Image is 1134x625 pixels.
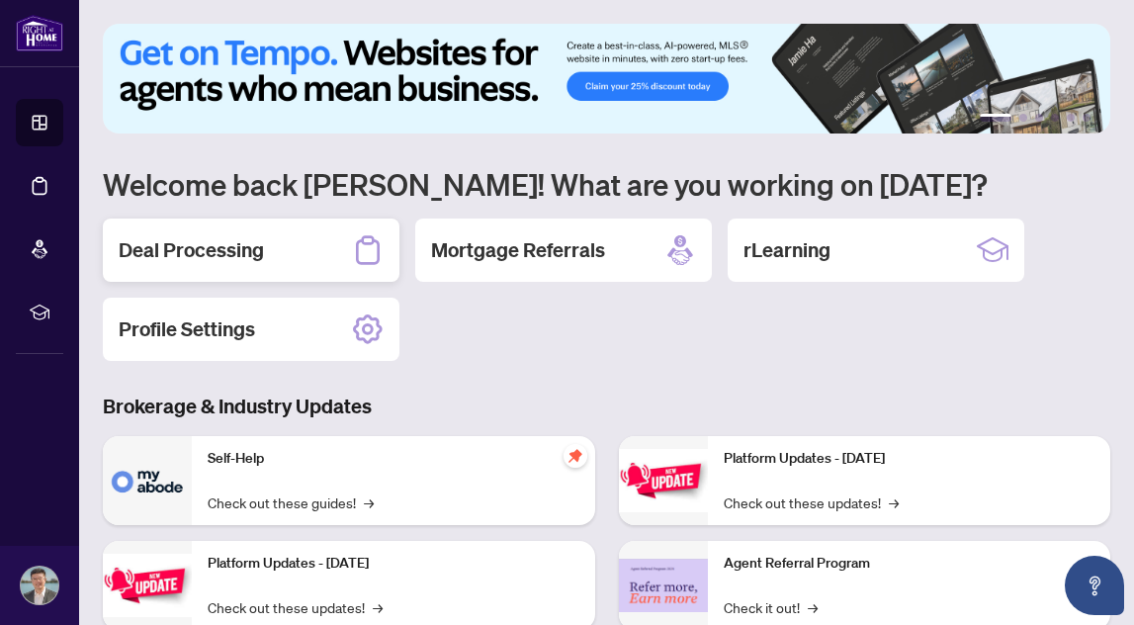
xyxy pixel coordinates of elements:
p: Self-Help [208,448,579,470]
button: 5 [1067,114,1075,122]
h3: Brokerage & Industry Updates [103,393,1110,420]
img: Self-Help [103,436,192,525]
span: → [373,596,383,618]
a: Check it out!→ [724,596,818,618]
h1: Welcome back [PERSON_NAME]! What are you working on [DATE]? [103,165,1110,203]
span: → [889,491,899,513]
button: 4 [1051,114,1059,122]
button: 1 [980,114,1011,122]
p: Agent Referral Program [724,553,1095,575]
img: Agent Referral Program [619,559,708,613]
p: Platform Updates - [DATE] [724,448,1095,470]
a: Check out these guides!→ [208,491,374,513]
img: Platform Updates - September 16, 2025 [103,554,192,616]
img: Slide 0 [103,24,1110,134]
h2: Mortgage Referrals [431,236,605,264]
h2: Profile Settings [119,315,255,343]
h2: Deal Processing [119,236,264,264]
a: Check out these updates!→ [724,491,899,513]
img: Profile Icon [21,567,58,604]
h2: rLearning [743,236,830,264]
button: 2 [1019,114,1027,122]
a: Check out these updates!→ [208,596,383,618]
span: pushpin [564,444,587,468]
button: 6 [1083,114,1090,122]
button: 3 [1035,114,1043,122]
p: Platform Updates - [DATE] [208,553,579,575]
span: → [364,491,374,513]
img: logo [16,15,63,51]
button: Open asap [1065,556,1124,615]
span: → [808,596,818,618]
img: Platform Updates - June 23, 2025 [619,449,708,511]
